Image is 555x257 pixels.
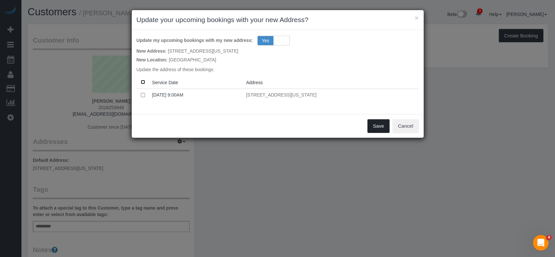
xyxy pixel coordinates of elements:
[137,45,167,54] label: New Address:
[258,36,273,45] span: Yes
[137,54,168,63] label: New Location:
[367,119,390,133] button: Save
[244,76,419,89] th: Address
[246,92,416,98] p: [STREET_ADDRESS][US_STATE]
[546,235,551,240] span: 4
[533,235,548,251] iframe: Intercom live chat
[392,119,419,133] button: Cancel
[415,14,418,21] button: ×
[137,66,419,73] p: Update the address of these bookings:
[168,48,238,54] span: [STREET_ADDRESS][US_STATE]
[137,35,253,44] label: Update my upcoming bookings with my new address:
[150,76,244,89] th: Service Date
[152,92,183,97] a: [DATE] 9:00AM
[150,89,244,104] td: Service Date
[169,57,216,62] span: [GEOGRAPHIC_DATA]
[244,89,419,104] td: Address
[137,15,419,25] h3: Update your upcoming bookings with your new Address?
